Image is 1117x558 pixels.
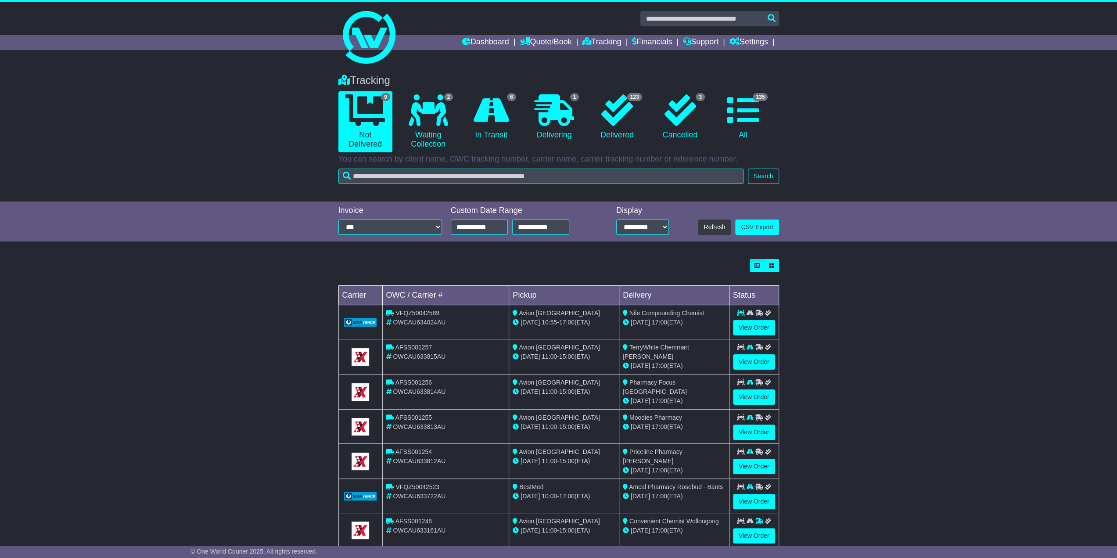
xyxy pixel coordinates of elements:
div: Custom Date Range [451,206,592,216]
span: 10:55 [542,319,557,326]
span: 17:00 [652,493,667,500]
div: (ETA) [623,422,726,432]
span: 15:00 [559,457,575,464]
a: View Order [733,320,775,335]
div: - (ETA) [513,457,615,466]
img: GetCarrierServiceLogo [352,453,369,470]
span: [DATE] [521,388,540,395]
span: [DATE] [521,353,540,360]
div: (ETA) [623,466,726,475]
div: Tracking [334,74,783,87]
span: 11:00 [542,527,557,534]
a: Tracking [582,35,621,50]
span: 17:00 [652,362,667,369]
span: 11:00 [542,388,557,395]
span: [DATE] [631,423,650,430]
a: Support [683,35,718,50]
div: Display [616,206,669,216]
img: GetCarrierServiceLogo [352,383,369,401]
p: You can search by client name, OWC tracking number, carrier name, carrier tracking number or refe... [338,155,779,164]
span: AFSS001255 [395,414,432,421]
span: OWCAU633161AU [393,527,445,534]
a: Settings [729,35,768,50]
span: Moodies Pharmacy [629,414,682,421]
span: 123 [627,93,642,101]
div: - (ETA) [513,352,615,361]
span: 17:00 [652,467,667,474]
span: AFSS001248 [395,518,432,525]
a: 135 All [716,91,770,143]
span: OWCAU633814AU [393,388,445,395]
span: VFQZ50042523 [395,483,439,490]
td: Pickup [509,286,619,305]
span: AFSS001257 [395,344,432,351]
a: 1 Delivering [527,91,581,143]
div: (ETA) [623,396,726,406]
a: View Order [733,494,775,509]
span: TerryWhite Chemmart [PERSON_NAME] [623,344,689,360]
span: 15:00 [559,388,575,395]
button: Search [748,169,779,184]
span: 6 [507,93,516,101]
span: 17:00 [559,319,575,326]
span: [DATE] [521,493,540,500]
span: [DATE] [631,362,650,369]
div: (ETA) [623,492,726,501]
span: Avion [GEOGRAPHIC_DATA] [519,379,600,386]
span: Avion [GEOGRAPHIC_DATA] [519,310,600,317]
div: - (ETA) [513,526,615,535]
span: AFSS001256 [395,379,432,386]
a: Quote/Book [520,35,571,50]
a: Dashboard [462,35,509,50]
span: 17:00 [559,493,575,500]
span: Avion [GEOGRAPHIC_DATA] [519,518,600,525]
span: [DATE] [631,493,650,500]
img: GetCarrierServiceLogo [352,348,369,366]
span: 10:00 [542,493,557,500]
span: 17:00 [652,423,667,430]
span: © One World Courier 2025. All rights reserved. [190,548,317,555]
span: [DATE] [631,527,650,534]
span: [DATE] [521,457,540,464]
a: 2 Waiting Collection [401,91,455,152]
span: OWCAU634024AU [393,319,445,326]
span: Amcal Pharmacy Rosebud - Bants [629,483,723,490]
div: - (ETA) [513,492,615,501]
span: VFQZ50042589 [395,310,439,317]
span: 3 [696,93,705,101]
span: OWCAU633812AU [393,457,445,464]
span: Avion [GEOGRAPHIC_DATA] [519,414,600,421]
span: Nile Compounding Chemist [629,310,704,317]
span: 11:00 [542,457,557,464]
div: (ETA) [623,318,726,327]
div: - (ETA) [513,387,615,396]
span: Avion [GEOGRAPHIC_DATA] [519,448,600,455]
a: 6 In Transit [464,91,518,143]
div: (ETA) [623,526,726,535]
div: (ETA) [623,361,726,371]
span: OWCAU633722AU [393,493,445,500]
span: [DATE] [631,397,650,404]
td: Delivery [619,286,729,305]
div: - (ETA) [513,318,615,327]
span: [DATE] [631,467,650,474]
a: View Order [733,425,775,440]
a: View Order [733,459,775,474]
span: 17:00 [652,319,667,326]
a: View Order [733,354,775,370]
img: GetCarrierServiceLogo [344,318,377,327]
span: [DATE] [631,319,650,326]
span: 11:00 [542,423,557,430]
span: 15:00 [559,423,575,430]
span: 15:00 [559,353,575,360]
td: Status [729,286,779,305]
span: 15:00 [559,527,575,534]
span: AFSS001254 [395,448,432,455]
span: BestMed [519,483,543,490]
span: 2 [444,93,453,101]
a: 3 Cancelled [653,91,707,143]
span: Convenient Chemist Wollongong [629,518,719,525]
div: Invoice [338,206,442,216]
a: CSV Export [735,220,779,235]
span: 9 [381,93,390,101]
